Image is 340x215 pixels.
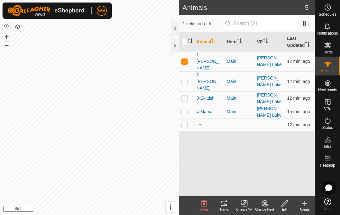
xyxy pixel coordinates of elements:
[196,95,215,102] span: 3-Skittish
[257,106,282,118] a: [PERSON_NAME] Lake
[305,43,310,48] p-sorticon: Activate to sort
[257,55,282,67] a: [PERSON_NAME] Lake
[170,203,172,211] span: i
[287,59,310,64] span: Aug 12, 2025 at 9:01 PM
[257,75,282,87] a: [PERSON_NAME] Lake
[275,207,295,212] div: Edit
[8,5,86,16] img: Gallagher Logo
[223,17,299,30] input: Search (S)
[166,202,176,212] button: i
[183,4,305,11] h2: Animals
[254,33,285,52] th: VP
[237,39,242,44] p-sorticon: Activate to sort
[254,207,275,212] div: Change Herd
[317,31,338,35] span: Notifications
[285,33,315,52] th: Last Updated
[227,78,252,85] div: Main
[320,163,335,167] span: Heatmap
[65,207,88,212] a: Privacy Policy
[14,23,21,30] button: Map Layers
[3,33,10,41] button: +
[305,3,309,12] span: 5
[319,13,336,16] span: Schedules
[287,109,310,114] span: Aug 12, 2025 at 8:58 PM
[224,33,254,52] th: Herd
[196,122,204,128] span: test
[324,207,331,211] span: Help
[318,88,337,92] span: Neckbands
[194,33,224,52] th: Animal
[98,8,105,14] span: WH
[96,207,114,212] a: Contact Us
[322,50,332,54] span: Herds
[287,122,310,127] span: Aug 12, 2025 at 9:01 PM
[196,52,222,71] span: 1-[PERSON_NAME]
[196,72,222,91] span: 2-[PERSON_NAME]
[324,145,331,148] span: Infra
[321,69,334,73] span: Animals
[188,39,193,44] p-sorticon: Activate to sort
[315,196,340,213] a: Help
[214,207,234,212] div: Tracks
[263,39,268,44] p-sorticon: Activate to sort
[227,58,252,65] div: Main
[227,108,252,115] div: Main
[3,23,10,30] button: Reset Map
[287,79,310,84] span: Aug 12, 2025 at 9:01 PM
[227,122,252,128] div: -
[287,96,310,101] span: Aug 12, 2025 at 9:01 PM
[183,20,223,27] span: 1 selected of 5
[211,39,216,44] p-sorticon: Activate to sort
[295,207,315,212] div: Create
[257,122,258,127] app-display-virtual-paddock-transition: -
[324,107,331,111] span: VPs
[196,108,212,115] span: 4-Mama
[234,207,254,212] div: Change VP
[227,95,252,102] div: Main
[257,92,282,104] a: [PERSON_NAME] Lake
[200,208,209,211] span: Delete
[3,41,10,49] button: –
[322,126,333,130] span: Status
